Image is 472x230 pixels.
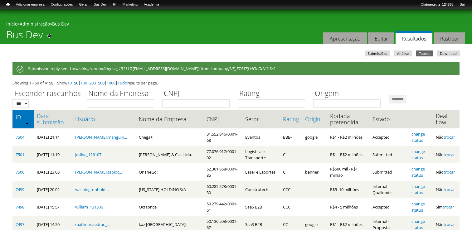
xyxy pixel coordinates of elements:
a: Usuário [75,116,133,122]
a: change status [411,201,425,213]
a: Análise [394,50,412,56]
a: william_131306 [75,204,103,210]
th: Nome da Empresa [136,110,203,128]
td: banner [302,163,327,181]
a: Rastrear [434,32,465,45]
a: 10 [67,80,72,86]
td: CCC- [280,181,302,198]
a: 7504 [16,134,24,140]
td: 59.279.442/0001-61 [203,198,242,216]
a: matheus.sedrac_... [75,222,109,227]
a: Marketing [119,2,141,8]
a: RI [110,2,119,8]
th: Deal flow [433,110,460,128]
td: google [302,128,327,146]
a: Academia [141,2,162,8]
a: 100 [80,80,87,86]
a: 200 [89,80,96,86]
label: CNPJ [162,88,234,99]
div: Submission reply sent to ([EMAIL_ADDRESS][DOMAIN_NAME]) from company [12,62,460,75]
div: » » [6,21,466,29]
span: Início [6,2,10,7]
td: [DATE] 11:19 [34,146,72,163]
a: trocar [444,152,455,157]
a: trocar [444,222,455,227]
a: 7497 [16,222,24,227]
a: 500 [98,80,105,86]
a: trocar [443,204,454,210]
td: Accepted [369,198,408,216]
a: Resultados [396,31,432,45]
a: 7501 [16,152,24,157]
a: Geral [76,2,90,8]
div: Showing 1 - 50 of 4158. Show | | | | | | results per page. [12,80,460,86]
a: 7498 [16,204,24,210]
th: CNPJ [203,110,242,128]
th: Setor [242,110,280,128]
td: Logística e Transporte [242,146,280,163]
label: Origem [313,88,385,99]
td: 31.552.846/0001-68 [203,128,242,146]
a: change status [411,184,425,195]
a: change status [411,149,425,161]
td: Sim [433,198,460,216]
a: trocar [444,187,455,192]
td: Não [433,181,460,198]
td: [DATE] 20:02 [34,181,72,198]
td: C [280,146,302,163]
td: 77.076.917/0001-02 [203,146,242,163]
td: R$1 - R$2 milhões [327,146,370,163]
a: Tudo [118,80,127,86]
td: Submitted [369,163,408,181]
th: Rodada pretendida [327,110,370,128]
a: jesilva_126107 [75,152,101,157]
td: 52.361.858/0001-85 [203,163,242,181]
a: trocar [444,169,455,175]
td: [US_STATE] HOLDING S/A [136,181,203,198]
a: Download [437,50,460,56]
td: Eventos [242,128,280,146]
td: R$1 - R$2 milhões [327,128,370,146]
a: Editar [368,32,394,45]
a: Adicionar empresa [13,2,48,8]
a: 7500 [16,169,24,175]
strong: joao.ruiz_124888 [426,2,454,6]
td: [PERSON_NAME] & Cia. Ltda. [136,146,203,163]
a: Origin [305,116,324,122]
th: Estado [369,110,408,128]
a: Rating [283,116,299,122]
td: Lazer e Esportes [242,163,280,181]
td: 60.285.573/0001-30 [203,181,242,198]
td: C [280,163,302,181]
a: Início [6,21,17,27]
td: [DATE] 21:14 [34,128,72,146]
a: Bus Dev [90,2,110,8]
td: R$5 -10 milhões [327,181,370,198]
a: Data submissão [37,113,69,125]
a: change status [411,131,425,143]
td: [DATE] 15:57 [34,198,72,216]
a: Início [3,2,13,7]
a: Submissões [365,50,390,56]
em: washingtonholdingusa_131317 [74,66,131,71]
td: R$4 - 5 milhões [327,198,370,216]
a: ID [16,114,31,120]
td: Não [433,146,460,163]
label: Nome da Empresa [87,88,158,99]
td: BBB- [280,128,302,146]
h1: Bus Dev [6,29,43,44]
a: Olájoao.ruiz_124888 [417,2,456,8]
img: ordem crescente [25,121,29,125]
em: [US_STATE] HOLDING S/A [228,66,275,71]
a: change status [411,166,425,178]
a: 50 [74,80,78,86]
td: Não [433,163,460,181]
a: 7499 [16,187,24,192]
td: [DATE] 23:03 [34,163,72,181]
td: CCC [280,198,302,216]
a: trocar [444,134,455,140]
td: R$500 mil - R$1 milhão [327,163,370,181]
a: [PERSON_NAME].manguin... [75,134,127,140]
td: Não [433,128,460,146]
label: Esconder rascunhos [12,88,83,99]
